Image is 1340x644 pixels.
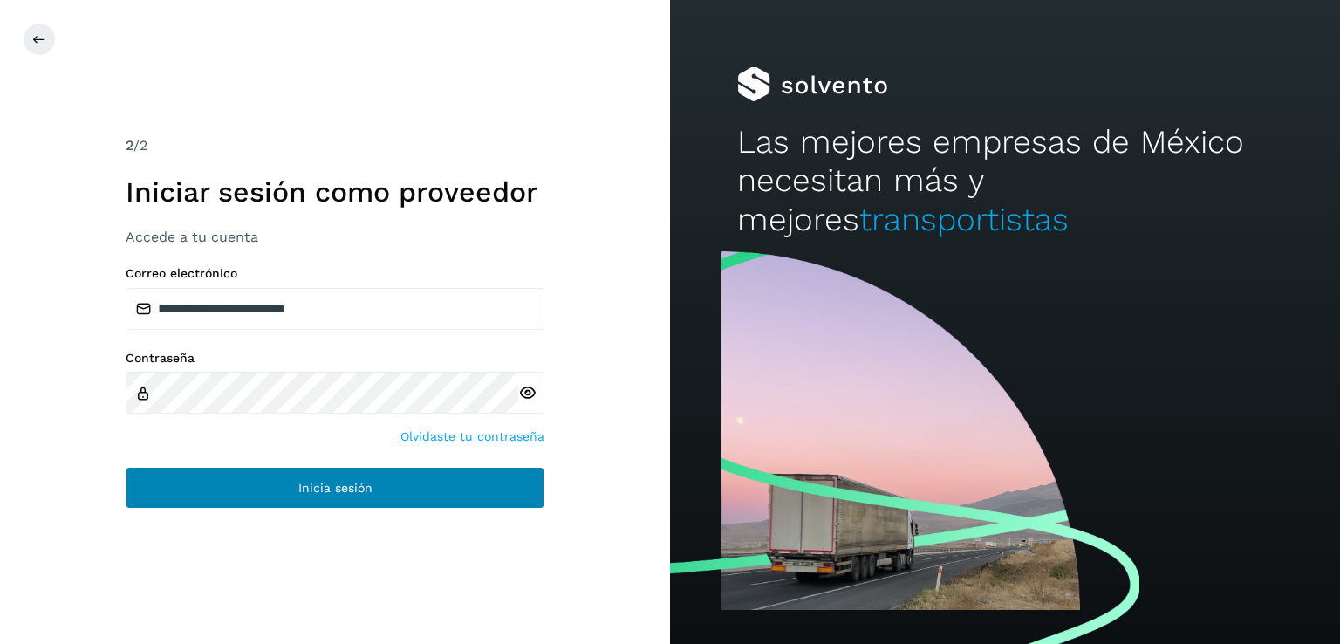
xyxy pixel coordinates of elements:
span: Inicia sesión [298,482,373,494]
label: Contraseña [126,351,544,366]
h1: Iniciar sesión como proveedor [126,175,544,209]
div: /2 [126,135,544,156]
a: Olvidaste tu contraseña [400,428,544,446]
span: transportistas [859,201,1069,238]
label: Correo electrónico [126,266,544,281]
h2: Las mejores empresas de México necesitan más y mejores [737,123,1273,239]
h3: Accede a tu cuenta [126,229,544,245]
button: Inicia sesión [126,467,544,509]
span: 2 [126,137,133,154]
